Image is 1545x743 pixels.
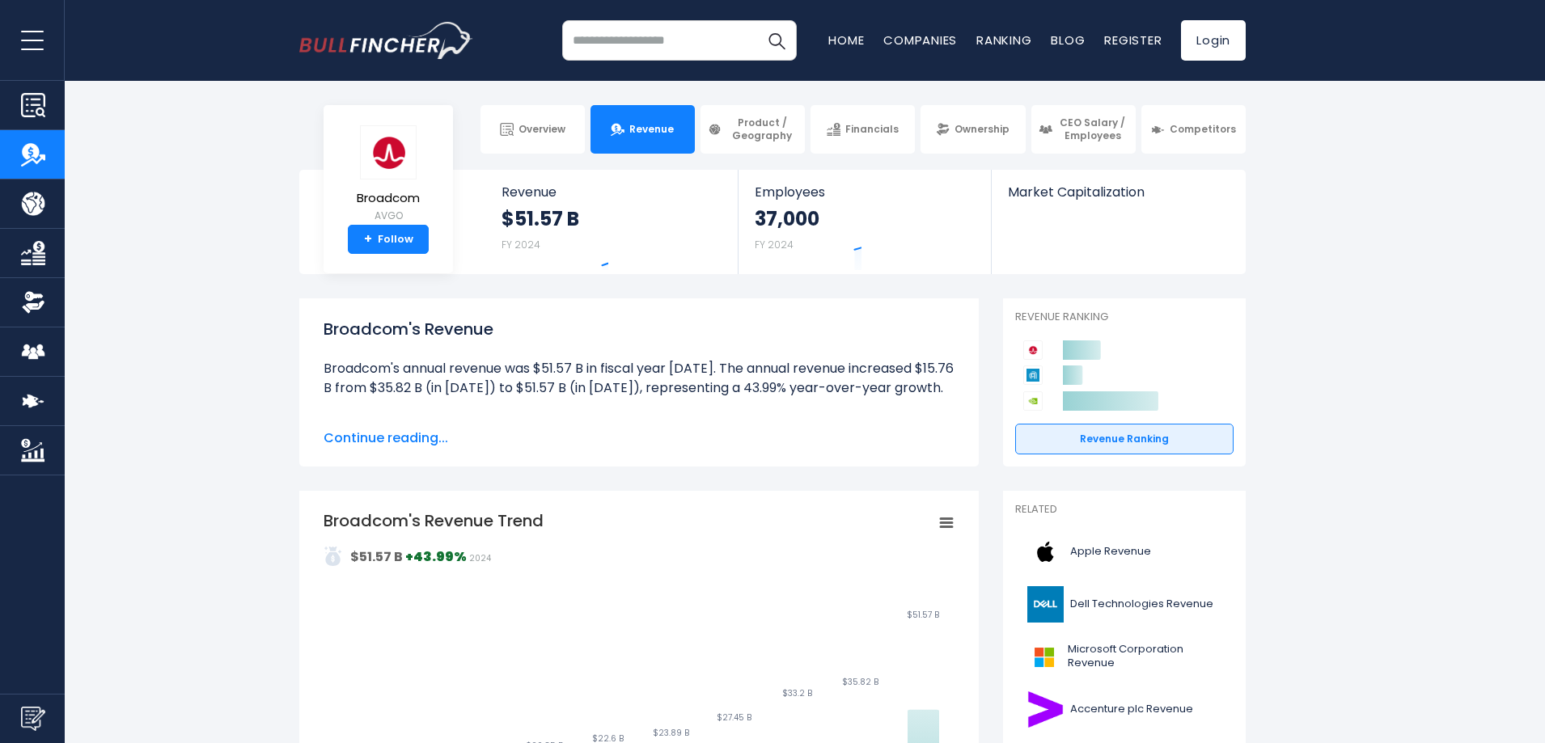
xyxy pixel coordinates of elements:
[357,192,420,205] span: Broadcom
[1015,687,1234,732] a: Accenture plc Revenue
[469,552,491,564] span: 2024
[364,232,372,247] strong: +
[348,225,429,254] a: +Follow
[739,170,990,274] a: Employees 37,000 FY 2024
[755,206,819,231] strong: 37,000
[1015,530,1234,574] a: Apple Revenue
[629,123,674,136] span: Revenue
[480,105,585,154] a: Overview
[1170,123,1236,136] span: Competitors
[782,687,812,699] text: $33.2 B
[1015,582,1234,627] a: Dell Technologies Revenue
[299,22,473,59] img: bullfincher logo
[357,209,420,223] small: AVGO
[1015,310,1234,324] p: Revenue Ranking
[811,105,915,154] a: Financials
[701,105,805,154] a: Product / Geography
[992,170,1244,227] a: Market Capitalization
[1051,32,1085,49] a: Blog
[976,32,1031,49] a: Ranking
[921,105,1025,154] a: Ownership
[883,32,957,49] a: Companies
[828,32,864,49] a: Home
[324,509,544,532] tspan: Broadcom's Revenue Trend
[1057,116,1128,141] span: CEO Salary / Employees
[1008,184,1228,200] span: Market Capitalization
[1025,639,1063,675] img: MSFT logo
[755,238,794,251] small: FY 2024
[1015,635,1234,679] a: Microsoft Corporation Revenue
[590,105,695,154] a: Revenue
[502,238,540,251] small: FY 2024
[755,184,974,200] span: Employees
[1181,20,1246,61] a: Login
[324,547,343,566] img: addasd
[1023,391,1043,411] img: NVIDIA Corporation competitors logo
[653,727,689,739] text: $23.89 B
[1025,691,1065,728] img: ACN logo
[21,290,45,315] img: Ownership
[485,170,739,274] a: Revenue $51.57 B FY 2024
[1104,32,1162,49] a: Register
[842,676,878,688] text: $35.82 B
[1015,424,1234,454] a: Revenue Ranking
[324,317,955,341] h1: Broadcom's Revenue
[726,116,798,141] span: Product / Geography
[502,206,579,231] strong: $51.57 B
[1023,365,1043,385] img: Applied Materials competitors logo
[845,123,899,136] span: Financials
[1025,586,1065,623] img: DELL logo
[519,123,565,136] span: Overview
[1141,105,1246,154] a: Competitors
[1025,534,1065,570] img: AAPL logo
[324,428,955,448] span: Continue reading...
[717,711,751,724] text: $27.45 B
[299,22,473,59] a: Go to homepage
[405,547,467,566] strong: +43.99%
[955,123,1010,136] span: Ownership
[502,184,722,200] span: Revenue
[756,20,797,61] button: Search
[324,417,955,475] li: Broadcom's quarterly revenue was $15.00 B in the quarter ending [DATE]. The quarterly revenue inc...
[1015,503,1234,517] p: Related
[1023,340,1043,360] img: Broadcom competitors logo
[324,359,955,398] li: Broadcom's annual revenue was $51.57 B in fiscal year [DATE]. The annual revenue increased $15.76...
[1031,105,1136,154] a: CEO Salary / Employees
[356,125,421,226] a: Broadcom AVGO
[907,609,939,621] text: $51.57 B
[350,547,403,566] strong: $51.57 B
